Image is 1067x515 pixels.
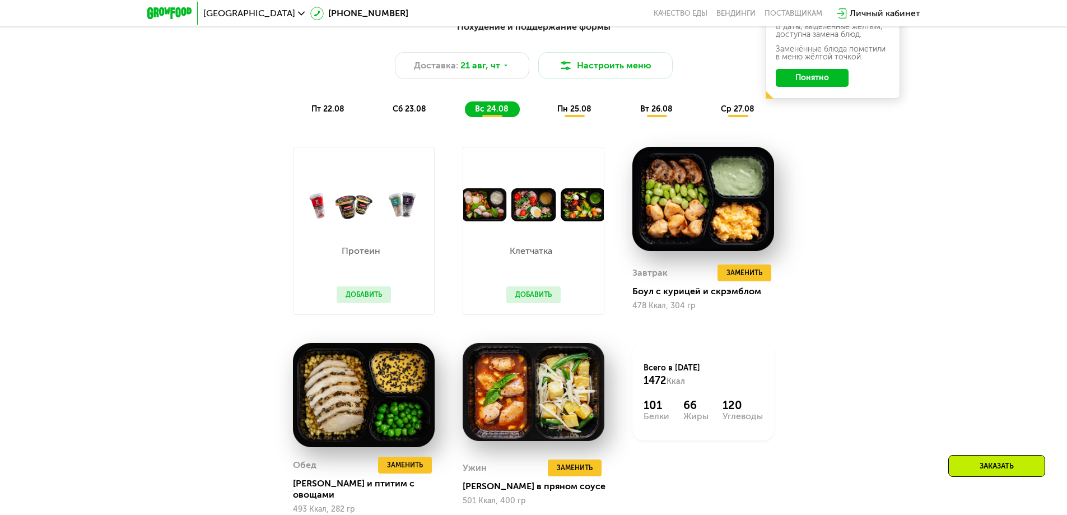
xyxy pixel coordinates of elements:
button: Добавить [506,286,561,303]
button: Понятно [776,69,849,87]
div: Всего в [DATE] [644,363,763,387]
button: Заменить [717,265,771,281]
div: Ужин [463,460,487,476]
span: вт 26.08 [640,104,673,114]
span: Ккал [667,377,685,386]
div: поставщикам [765,9,822,18]
div: Обед [293,457,316,474]
span: вс 24.08 [475,104,509,114]
span: 1472 [644,374,667,387]
p: Клетчатка [506,247,555,256]
div: [PERSON_NAME] в пряном соусе [463,481,613,492]
span: Заменить [387,460,423,471]
div: Заменённые блюда пометили в меню жёлтой точкой. [776,45,890,61]
p: Протеин [337,247,385,256]
span: Доставка: [414,59,458,72]
button: Добавить [337,286,391,303]
span: пн 25.08 [557,104,591,114]
div: 120 [723,398,763,412]
button: Заменить [548,460,602,476]
button: Заменить [378,457,432,474]
a: Вендинги [716,9,756,18]
div: В даты, выделенные желтым, доступна замена блюд. [776,23,890,39]
div: Углеводы [723,412,763,421]
span: ср 27.08 [721,104,754,114]
div: Жиры [683,412,709,421]
div: 101 [644,398,669,412]
div: Заказать [948,455,1045,477]
div: 478 Ккал, 304 гр [632,301,774,310]
button: Настроить меню [538,52,673,79]
div: Белки [644,412,669,421]
a: [PHONE_NUMBER] [310,7,408,20]
div: [PERSON_NAME] и птитим с овощами [293,478,444,500]
span: сб 23.08 [393,104,426,114]
div: 66 [683,398,709,412]
span: 21 авг, чт [460,59,500,72]
a: Качество еды [654,9,707,18]
div: 493 Ккал, 282 гр [293,505,435,514]
div: Похудение и поддержание формы [202,20,865,34]
div: Личный кабинет [850,7,920,20]
span: [GEOGRAPHIC_DATA] [203,9,295,18]
span: Заменить [726,267,762,279]
span: Заменить [557,462,593,474]
span: пт 22.08 [311,104,344,114]
div: Боул с курицей и скрэмблом [632,286,783,297]
div: 501 Ккал, 400 гр [463,497,604,505]
div: Завтрак [632,265,668,281]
